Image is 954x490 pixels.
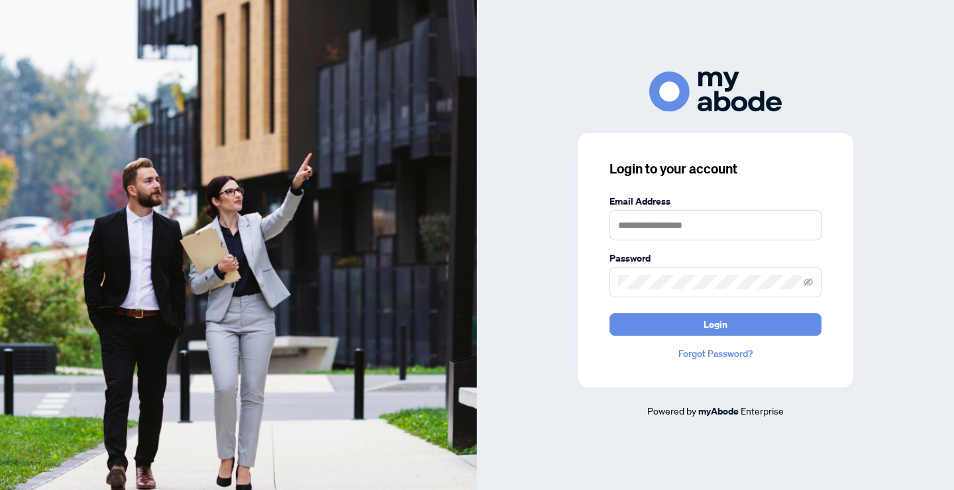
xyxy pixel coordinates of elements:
a: myAbode [698,404,739,418]
label: Email Address [609,194,821,209]
span: Login [704,314,727,335]
span: eye-invisible [804,277,813,287]
h3: Login to your account [609,160,821,178]
span: Enterprise [741,405,784,416]
span: Powered by [647,405,696,416]
img: ma-logo [649,72,782,112]
button: Login [609,313,821,336]
a: Forgot Password? [609,346,821,361]
label: Password [609,251,821,266]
